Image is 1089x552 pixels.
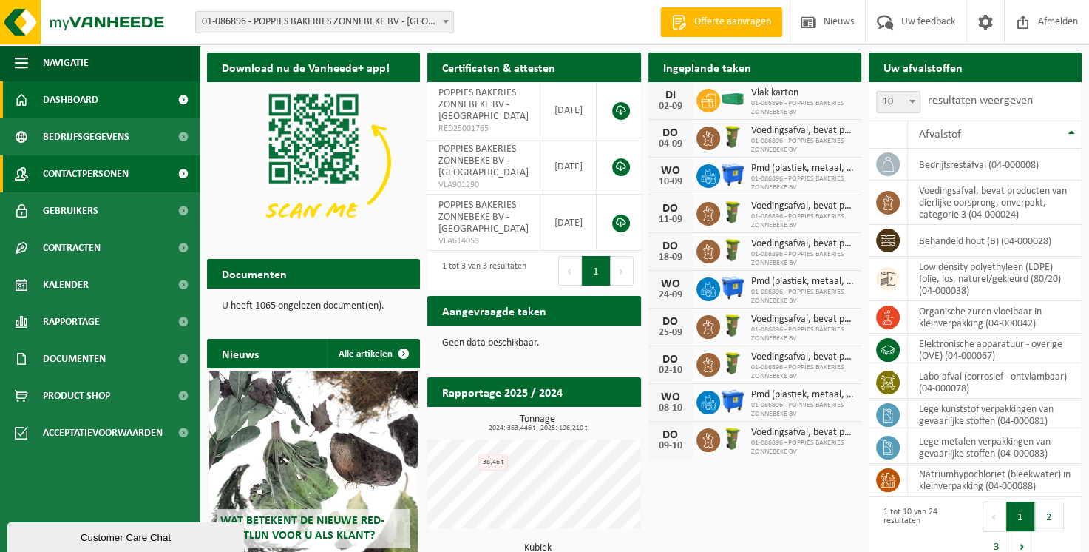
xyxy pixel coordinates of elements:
div: 25-09 [656,328,685,338]
img: WB-0060-HPE-GN-50 [720,426,745,451]
div: 02-10 [656,366,685,376]
span: Voedingsafval, bevat producten van dierlijke oorsprong, onverpakt, categorie 3 [751,351,854,363]
div: WO [656,165,685,177]
span: Wat betekent de nieuwe RED-richtlijn voor u als klant? [220,515,384,541]
div: 09-10 [656,441,685,451]
td: natriumhypochloriet (bleekwater) in kleinverpakking (04-000088) [908,464,1082,497]
span: 01-086896 - POPPIES BAKERIES ZONNEBEKE BV [751,99,854,117]
div: 10-09 [656,177,685,187]
span: 01-086896 - POPPIES BAKERIES ZONNEBEKE BV [751,212,854,230]
td: behandeld hout (B) (04-000028) [908,225,1082,257]
span: Bedrijfsgegevens [43,118,129,155]
span: Product Shop [43,377,110,414]
div: DO [656,203,685,215]
div: WO [656,278,685,290]
div: DO [656,429,685,441]
span: 01-086896 - POPPIES BAKERIES ZONNEBEKE BV [751,250,854,268]
h2: Rapportage 2025 / 2024 [427,377,577,406]
span: 01-086896 - POPPIES BAKERIES ZONNEBEKE BV [751,401,854,419]
span: Pmd (plastiek, metaal, drankkartons) (bedrijven) [751,163,854,175]
span: Acceptatievoorwaarden [43,414,163,451]
span: Vlak karton [751,87,854,99]
td: elektronische apparatuur - overige (OVE) (04-000067) [908,334,1082,366]
div: 08-10 [656,403,685,414]
button: Next [611,256,634,286]
span: POPPIES BAKERIES ZONNEBEKE BV - [GEOGRAPHIC_DATA] [438,144,529,178]
span: 01-086896 - POPPIES BAKERIES ZONNEBEKE BV [751,175,854,192]
div: 04-09 [656,139,685,149]
div: DO [656,240,685,252]
span: Afvalstof [919,129,961,141]
img: WB-0060-HPE-GN-50 [720,238,745,263]
span: Offerte aanvragen [691,15,775,30]
span: 01-086896 - POPPIES BAKERIES ZONNEBEKE BV [751,439,854,457]
p: Geen data beschikbaar. [442,338,625,349]
a: Alle artikelen [327,339,418,368]
div: 1 tot 3 van 3 resultaten [435,255,526,287]
p: U heeft 1065 ongelezen document(en). [222,301,405,312]
span: Pmd (plastiek, metaal, drankkartons) (bedrijven) [751,389,854,401]
span: 01-086896 - POPPIES BAKERIES ZONNEBEKE BV [751,326,854,343]
div: DO [656,316,685,328]
td: low density polyethyleen (LDPE) folie, los, naturel/gekleurd (80/20) (04-000038) [908,257,1082,301]
span: 01-086896 - POPPIES BAKERIES ZONNEBEKE BV [751,363,854,381]
td: organische zuren vloeibaar in kleinverpakking (04-000042) [908,301,1082,334]
img: WB-0060-HPE-GN-50 [720,351,745,376]
span: Gebruikers [43,192,98,229]
td: bedrijfsrestafval (04-000008) [908,149,1082,181]
div: DI [656,90,685,101]
button: Previous [558,256,582,286]
img: WB-1100-HPE-BE-01 [720,388,745,414]
div: 02-09 [656,101,685,112]
button: 2 [1035,502,1064,531]
div: 11-09 [656,215,685,225]
img: WB-0060-HPE-GN-50 [720,124,745,149]
img: WB-1100-HPE-BE-01 [720,162,745,187]
td: lege metalen verpakkingen van gevaarlijke stoffen (04-000083) [908,431,1082,464]
label: resultaten weergeven [928,95,1033,107]
span: VLA614053 [438,235,532,247]
button: Previous [983,502,1006,531]
img: WB-0060-HPE-GN-50 [720,313,745,338]
span: Navigatie [43,44,89,81]
span: RED25001765 [438,123,532,135]
span: Voedingsafval, bevat producten van dierlijke oorsprong, onverpakt, categorie 3 [751,238,854,250]
span: Voedingsafval, bevat producten van dierlijke oorsprong, onverpakt, categorie 3 [751,314,854,326]
h2: Certificaten & attesten [427,53,570,81]
span: POPPIES BAKERIES ZONNEBEKE BV - [GEOGRAPHIC_DATA] [438,87,529,122]
span: Dashboard [43,81,98,118]
div: 18-09 [656,252,685,263]
div: 38,46 t [478,454,508,471]
span: 10 [876,91,920,113]
span: 01-086896 - POPPIES BAKERIES ZONNEBEKE BV [751,288,854,306]
span: Voedingsafval, bevat producten van dierlijke oorsprong, onverpakt, categorie 3 [751,125,854,137]
span: POPPIES BAKERIES ZONNEBEKE BV - [GEOGRAPHIC_DATA] [438,200,529,235]
h2: Uw afvalstoffen [869,53,977,81]
span: 10 [877,92,920,112]
img: WB-1100-HPE-BE-01 [720,275,745,300]
span: Documenten [43,340,106,377]
span: Contactpersonen [43,155,129,192]
div: DO [656,354,685,366]
a: Offerte aanvragen [660,7,782,37]
span: Voedingsafval, bevat producten van dierlijke oorsprong, onverpakt, categorie 3 [751,201,854,212]
span: 2024: 363,446 t - 2025: 196,210 t [435,425,640,432]
h2: Ingeplande taken [648,53,766,81]
button: 1 [582,256,611,286]
span: Kalender [43,266,89,303]
span: 01-086896 - POPPIES BAKERIES ZONNEBEKE BV [751,137,854,155]
button: 1 [1006,502,1035,531]
iframe: chat widget [7,519,247,552]
span: 01-086896 - POPPIES BAKERIES ZONNEBEKE BV - ZONNEBEKE [196,12,453,33]
td: voedingsafval, bevat producten van dierlijke oorsprong, onverpakt, categorie 3 (04-000024) [908,181,1082,225]
h3: Tonnage [435,414,640,432]
span: Voedingsafval, bevat producten van dierlijke oorsprong, onverpakt, categorie 3 [751,427,854,439]
a: Bekijk rapportage [531,406,640,436]
div: 24-09 [656,290,685,300]
td: lege kunststof verpakkingen van gevaarlijke stoffen (04-000081) [908,399,1082,431]
span: Pmd (plastiek, metaal, drankkartons) (bedrijven) [751,276,854,288]
img: HK-XC-40-GN-00 [720,92,745,106]
span: 01-086896 - POPPIES BAKERIES ZONNEBEKE BV - ZONNEBEKE [195,11,454,33]
td: [DATE] [543,138,597,195]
